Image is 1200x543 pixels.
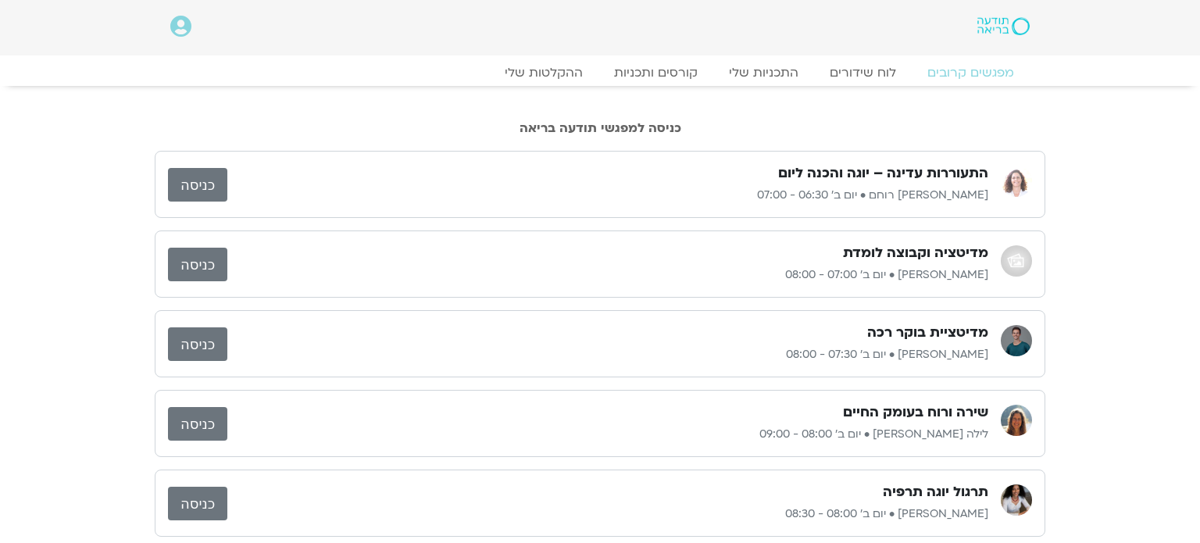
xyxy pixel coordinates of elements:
p: [PERSON_NAME] • יום ב׳ 08:00 - 08:30 [227,505,988,523]
nav: Menu [170,65,1030,80]
a: כניסה [168,168,227,202]
h3: מדיטציה וקבוצה לומדת [843,244,988,263]
img: אודי שפריר [1001,245,1032,277]
h2: כניסה למפגשי תודעה בריאה [155,121,1045,135]
p: [PERSON_NAME] • יום ב׳ 07:00 - 08:00 [227,266,988,284]
h3: תרגול יוגה תרפיה [883,483,988,502]
a: התכניות שלי [713,65,814,80]
a: לוח שידורים [814,65,912,80]
p: [PERSON_NAME] • יום ב׳ 07:30 - 08:00 [227,345,988,364]
a: קורסים ותכניות [598,65,713,80]
img: אורי דאובר [1001,325,1032,356]
a: מפגשים קרובים [912,65,1030,80]
h3: התעוררות עדינה – יוגה והכנה ליום [778,164,988,183]
img: לילה קמחי [1001,405,1032,436]
a: כניסה [168,248,227,281]
p: [PERSON_NAME] רוחם • יום ב׳ 06:30 - 07:00 [227,186,988,205]
a: כניסה [168,327,227,361]
p: לילה [PERSON_NAME] • יום ב׳ 08:00 - 09:00 [227,425,988,444]
a: כניסה [168,407,227,441]
img: אורנה סמלסון רוחם [1001,166,1032,197]
h3: מדיטציית בוקר רכה [867,323,988,342]
img: ענת קדר [1001,484,1032,516]
h3: שירה ורוח בעומק החיים [843,403,988,422]
a: ההקלטות שלי [489,65,598,80]
a: כניסה [168,487,227,520]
